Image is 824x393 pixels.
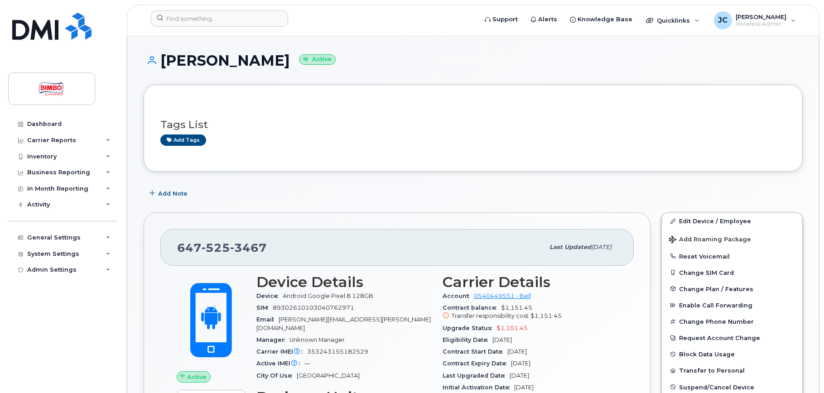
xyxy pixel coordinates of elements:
[492,336,512,343] span: [DATE]
[160,119,786,130] h3: Tags List
[662,213,802,229] a: Edit Device / Employee
[283,292,373,299] span: Android Google Pixel 8 128GB
[452,312,529,319] span: Transfer responsibility cost
[304,360,310,367] span: —
[273,304,354,311] span: 89302610103040762971
[662,362,802,379] button: Transfer to Personal
[144,185,195,201] button: Add Note
[256,372,297,379] span: City Of Use
[474,292,531,299] a: 0540449551 - Bell
[256,274,432,290] h3: Device Details
[443,304,501,311] span: Contract balance
[443,348,507,355] span: Contract Start Date
[679,383,754,390] span: Suspend/Cancel Device
[187,373,207,381] span: Active
[443,336,492,343] span: Eligibility Date
[443,372,510,379] span: Last Upgraded Date
[511,360,530,367] span: [DATE]
[160,134,206,146] a: Add tags
[662,230,802,248] button: Add Roaming Package
[299,54,336,65] small: Active
[144,53,803,68] h1: [PERSON_NAME]
[256,304,273,311] span: SIM
[256,316,279,323] span: Email
[662,264,802,281] button: Change SIM Card
[662,313,802,330] button: Change Phone Number
[530,312,562,319] span: $1,151.45
[662,346,802,362] button: Block Data Usage
[496,325,528,331] span: $1,101.45
[443,292,474,299] span: Account
[256,292,283,299] span: Device
[158,189,188,198] span: Add Note
[443,384,514,391] span: Initial Activation Date
[443,274,618,290] h3: Carrier Details
[662,330,802,346] button: Request Account Change
[662,248,802,264] button: Reset Voicemail
[230,241,267,254] span: 3467
[177,241,267,254] span: 647
[549,244,591,250] span: Last updated
[510,372,529,379] span: [DATE]
[591,244,612,250] span: [DATE]
[507,348,527,355] span: [DATE]
[443,360,511,367] span: Contract Expiry Date
[679,285,753,292] span: Change Plan / Features
[297,372,360,379] span: [GEOGRAPHIC_DATA]
[514,384,534,391] span: [DATE]
[256,336,289,343] span: Manager
[289,336,345,343] span: Unknown Manager
[669,236,751,244] span: Add Roaming Package
[202,241,230,254] span: 525
[256,348,307,355] span: Carrier IMEI
[256,360,304,367] span: Active IMEI
[307,348,368,355] span: 353243155182529
[662,297,802,313] button: Enable Call Forwarding
[679,302,752,309] span: Enable Call Forwarding
[443,325,496,331] span: Upgrade Status
[256,316,431,331] span: [PERSON_NAME][EMAIL_ADDRESS][PERSON_NAME][DOMAIN_NAME]
[662,281,802,297] button: Change Plan / Features
[443,304,618,321] span: $1,151.45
